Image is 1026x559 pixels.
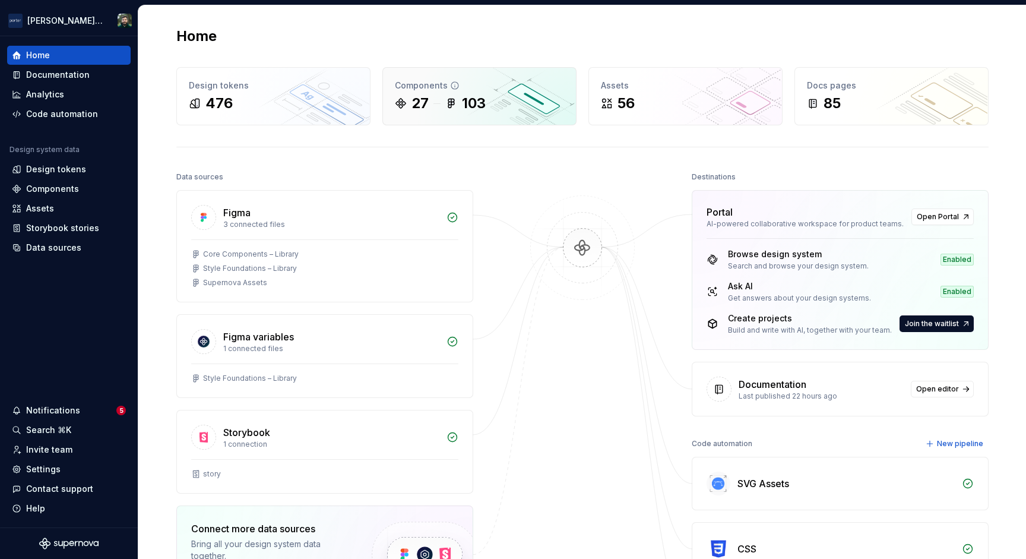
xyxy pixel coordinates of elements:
[7,65,131,84] a: Documentation
[223,440,439,449] div: 1 connection
[617,94,635,113] div: 56
[728,261,869,271] div: Search and browse your design system.
[203,264,297,273] div: Style Foundations – Library
[739,377,806,391] div: Documentation
[39,538,99,549] svg: Supernova Logo
[26,242,81,254] div: Data sources
[26,203,54,214] div: Assets
[911,381,974,397] a: Open editor
[601,80,770,91] div: Assets
[807,80,976,91] div: Docs pages
[2,8,135,33] button: [PERSON_NAME] AirlinesAndlei Lisboa
[7,499,131,518] button: Help
[728,312,892,324] div: Create projects
[26,463,61,475] div: Settings
[728,248,869,260] div: Browse design system
[7,440,131,459] a: Invite team
[707,205,733,219] div: Portal
[223,330,294,344] div: Figma variables
[692,435,752,452] div: Code automation
[728,326,892,335] div: Build and write with AI, together with your team.
[588,67,783,125] a: Assets56
[203,469,221,479] div: story
[692,169,736,185] div: Destinations
[223,220,439,229] div: 3 connected files
[7,105,131,124] a: Code automation
[26,424,71,436] div: Search ⌘K
[922,435,989,452] button: New pipeline
[737,476,789,491] div: SVG Assets
[203,374,297,383] div: Style Foundations – Library
[205,94,233,113] div: 476
[26,108,98,120] div: Code automation
[116,406,126,415] span: 5
[7,479,131,498] button: Contact support
[26,483,93,495] div: Contact support
[26,69,90,81] div: Documentation
[728,280,871,292] div: Ask AI
[8,14,23,28] img: f0306bc8-3074-41fb-b11c-7d2e8671d5eb.png
[26,183,79,195] div: Components
[176,67,370,125] a: Design tokens476
[7,179,131,198] a: Components
[911,209,974,225] a: Open Portal
[737,542,756,556] div: CSS
[728,293,871,303] div: Get answers about your design systems.
[223,425,270,440] div: Storybook
[176,190,473,302] a: Figma3 connected filesCore Components – LibraryStyle Foundations – LibrarySupernova Assets
[462,94,486,113] div: 103
[26,89,64,100] div: Analytics
[26,49,50,61] div: Home
[7,160,131,179] a: Design tokens
[27,15,103,27] div: [PERSON_NAME] Airlines
[176,314,473,398] a: Figma variables1 connected filesStyle Foundations – Library
[189,80,358,91] div: Design tokens
[916,384,959,394] span: Open editor
[937,439,983,449] span: New pipeline
[26,503,45,514] div: Help
[7,199,131,218] a: Assets
[940,286,974,298] div: Enabled
[26,405,80,416] div: Notifications
[7,421,131,440] button: Search ⌘K
[26,163,86,175] div: Design tokens
[176,169,223,185] div: Data sources
[794,67,989,125] a: Docs pages85
[9,145,80,154] div: Design system data
[26,222,99,234] div: Storybook stories
[917,212,959,222] span: Open Portal
[940,254,974,266] div: Enabled
[7,85,131,104] a: Analytics
[7,401,131,420] button: Notifications5
[7,238,131,257] a: Data sources
[7,460,131,479] a: Settings
[176,27,217,46] h2: Home
[7,219,131,238] a: Storybook stories
[203,278,267,288] div: Supernova Assets
[26,444,72,456] div: Invite team
[118,14,132,28] img: Andlei Lisboa
[824,94,841,113] div: 85
[382,67,577,125] a: Components27103
[223,206,251,220] div: Figma
[411,94,429,113] div: 27
[203,250,299,259] div: Core Components – Library
[176,410,473,494] a: Storybook1 connectionstory
[191,522,351,536] div: Connect more data sources
[395,80,564,91] div: Components
[223,344,439,353] div: 1 connected files
[900,315,974,332] button: Join the waitlist
[905,319,959,329] span: Join the waitlist
[739,391,904,401] div: Last published 22 hours ago
[707,219,904,229] div: AI-powered collaborative workspace for product teams.
[7,46,131,65] a: Home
